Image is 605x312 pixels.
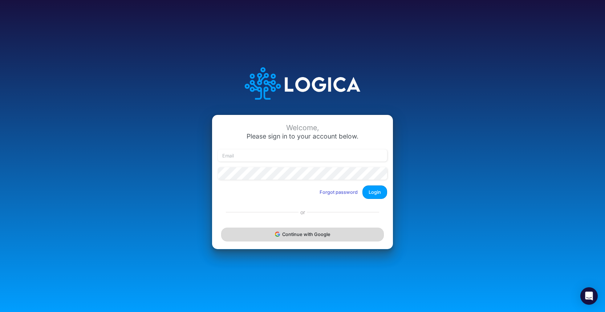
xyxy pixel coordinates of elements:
[247,132,358,140] span: Please sign in to your account below.
[218,149,387,162] input: Email
[315,186,362,198] button: Forgot password
[580,287,598,305] div: Open Intercom Messenger
[362,185,387,199] button: Login
[218,124,387,132] div: Welcome,
[221,228,384,241] button: Continue with Google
